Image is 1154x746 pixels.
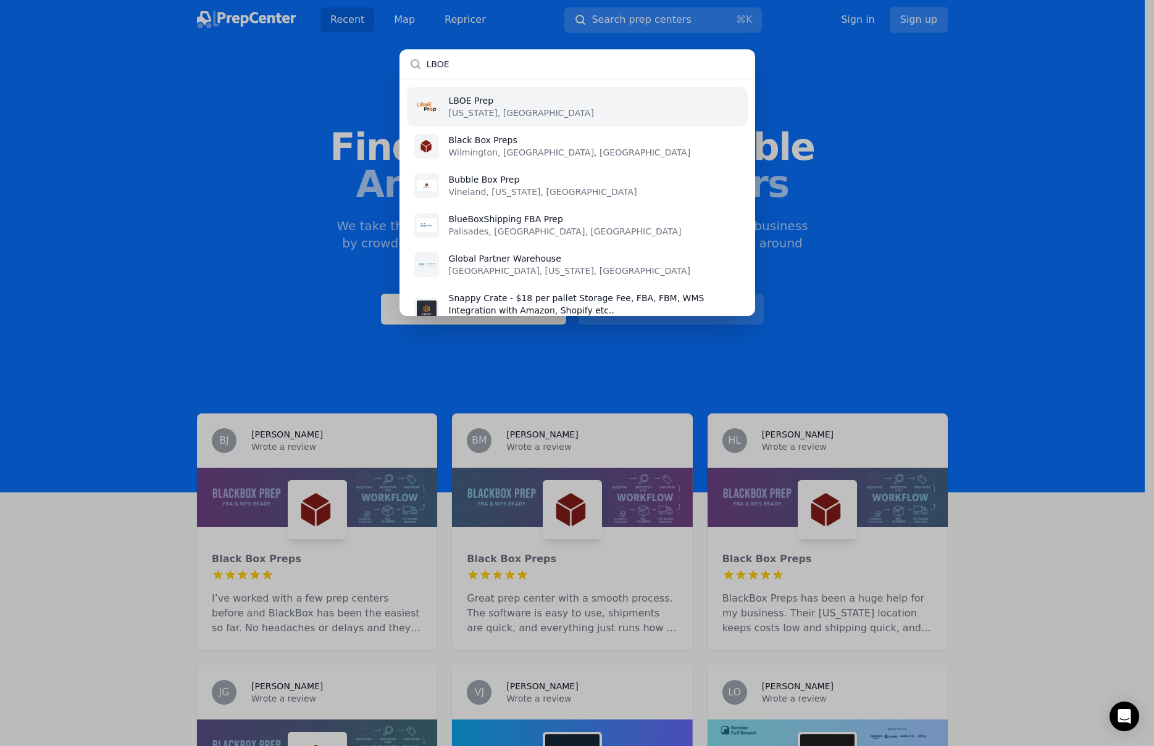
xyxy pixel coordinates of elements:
img: Black Box Preps [417,136,437,156]
p: Global Partner Warehouse [449,252,690,265]
img: Global Partner Warehouse [417,255,437,275]
p: Snappy Crate - $18 per pallet Storage Fee, FBA, FBM, WMS Integration with Amazon, Shopify etc.. [449,292,740,317]
p: BlueBoxShipping FBA Prep [449,213,682,225]
input: Search prep centers... [399,49,755,79]
img: Snappy Crate - $18 per pallet Storage Fee, FBA, FBM, WMS Integration with Amazon, Shopify etc.. [417,300,437,320]
img: BlueBoxShipping FBA Prep [417,215,437,235]
p: Vineland, [US_STATE], [GEOGRAPHIC_DATA] [449,186,637,198]
div: Open Intercom Messenger [1110,702,1139,731]
p: Black Box Preps [449,134,691,146]
p: [US_STATE], [GEOGRAPHIC_DATA] [449,107,594,119]
p: Bubble Box Prep [449,173,637,186]
p: Wilmington, [GEOGRAPHIC_DATA], [GEOGRAPHIC_DATA] [449,146,691,159]
img: Bubble Box Prep [417,176,437,196]
p: [GEOGRAPHIC_DATA], [US_STATE], [GEOGRAPHIC_DATA] [449,265,690,277]
p: LBOE Prep [449,94,594,107]
p: Palisades, [GEOGRAPHIC_DATA], [GEOGRAPHIC_DATA] [449,225,682,238]
img: LBOE Prep [417,97,437,117]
